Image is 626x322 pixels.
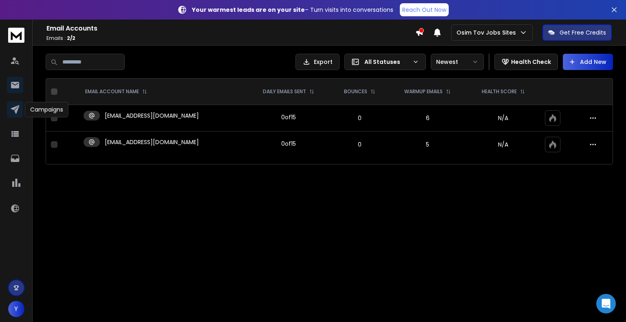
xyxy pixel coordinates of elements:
[105,138,199,146] p: [EMAIL_ADDRESS][DOMAIN_NAME]
[263,88,306,95] p: DAILY EMAILS SENT
[67,35,75,42] span: 2 / 2
[400,3,449,16] a: Reach Out Now
[389,131,467,158] td: 5
[8,28,24,43] img: logo
[8,301,24,317] button: Y
[456,28,519,37] p: Osim Tov Jobs Sites
[389,105,467,131] td: 6
[596,294,616,313] div: Open Intercom Messenger
[563,54,613,70] button: Add New
[494,54,558,70] button: Health Check
[46,35,415,42] p: Emails :
[192,6,305,14] strong: Your warmest leads are on your site
[281,140,296,148] div: 0 of 15
[46,24,415,33] h1: Email Accounts
[364,58,409,66] p: All Statuses
[511,58,551,66] p: Health Check
[560,28,606,37] p: Get Free Credits
[472,140,535,149] p: N/A
[402,6,446,14] p: Reach Out Now
[281,113,296,121] div: 0 of 15
[431,54,484,70] button: Newest
[295,54,339,70] button: Export
[472,114,535,122] p: N/A
[344,88,367,95] p: BOUNCES
[542,24,612,41] button: Get Free Credits
[404,88,443,95] p: WARMUP EMAILS
[482,88,517,95] p: HEALTH SCORE
[335,114,384,122] p: 0
[85,88,147,95] div: EMAIL ACCOUNT NAME
[25,102,68,117] div: Campaigns
[105,112,199,120] p: [EMAIL_ADDRESS][DOMAIN_NAME]
[192,6,393,14] p: – Turn visits into conversations
[335,140,384,149] p: 0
